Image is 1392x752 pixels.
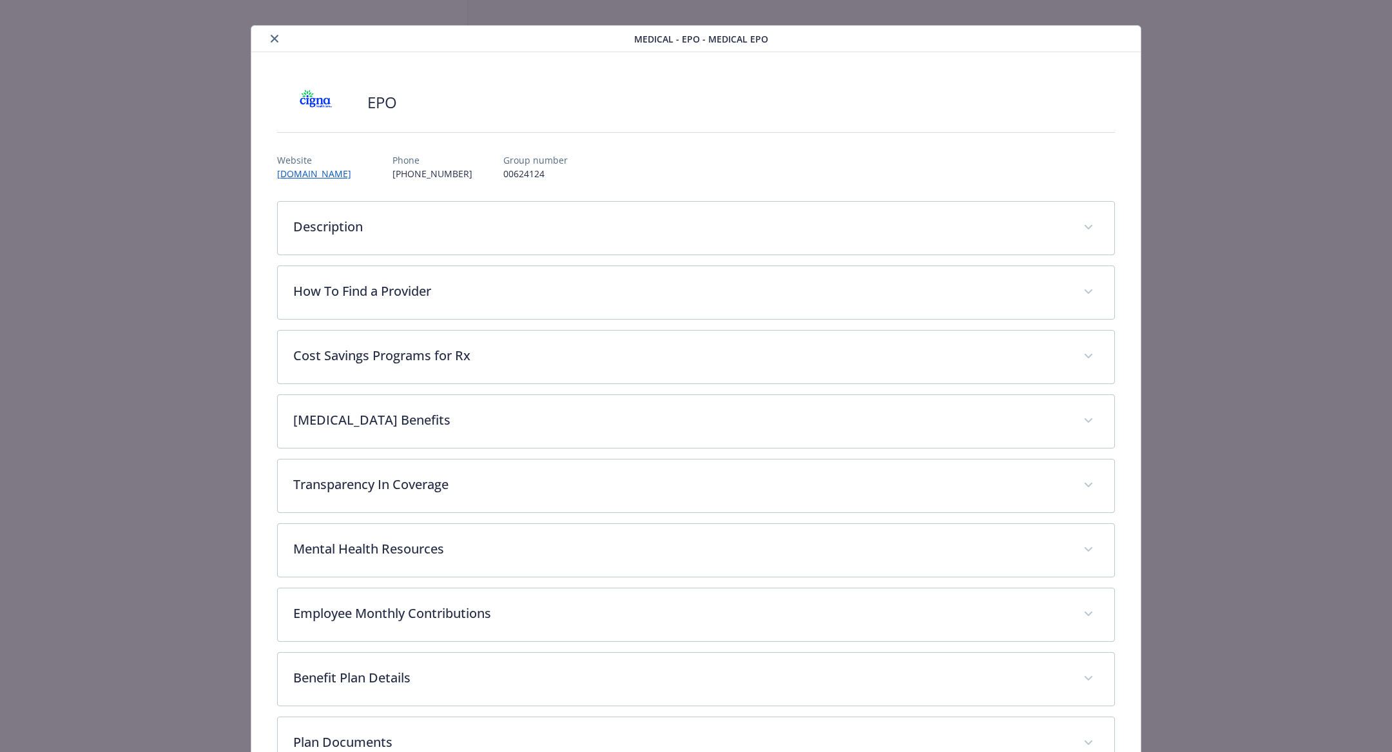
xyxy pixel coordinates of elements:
[293,539,1068,559] p: Mental Health Resources
[503,167,568,180] p: 00624124
[278,266,1114,319] div: How To Find a Provider
[277,168,362,180] a: [DOMAIN_NAME]
[293,733,1068,752] p: Plan Documents
[278,331,1114,383] div: Cost Savings Programs for Rx
[278,653,1114,706] div: Benefit Plan Details
[267,31,282,46] button: close
[277,153,362,167] p: Website
[293,475,1068,494] p: Transparency In Coverage
[293,346,1068,365] p: Cost Savings Programs for Rx
[277,83,354,122] img: CIGNA
[278,524,1114,577] div: Mental Health Resources
[293,217,1068,236] p: Description
[367,92,397,113] h2: EPO
[278,202,1114,255] div: Description
[278,459,1114,512] div: Transparency In Coverage
[293,282,1068,301] p: How To Find a Provider
[392,167,472,180] p: [PHONE_NUMBER]
[278,395,1114,448] div: [MEDICAL_DATA] Benefits
[392,153,472,167] p: Phone
[293,410,1068,430] p: [MEDICAL_DATA] Benefits
[293,604,1068,623] p: Employee Monthly Contributions
[293,668,1068,688] p: Benefit Plan Details
[278,588,1114,641] div: Employee Monthly Contributions
[634,32,768,46] span: Medical - EPO - Medical EPO
[503,153,568,167] p: Group number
